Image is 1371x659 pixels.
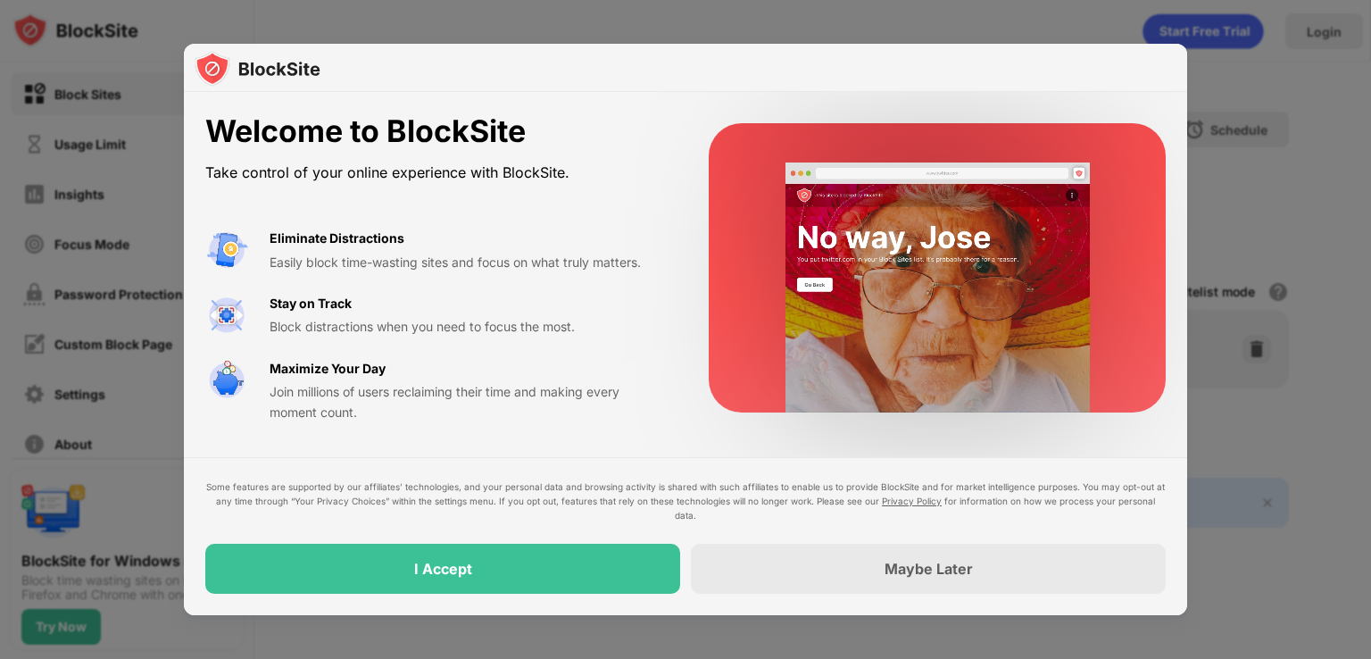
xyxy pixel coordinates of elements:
div: Block distractions when you need to focus the most. [270,317,666,337]
div: Stay on Track [270,294,352,313]
div: Maximize Your Day [270,359,386,379]
img: value-safe-time.svg [205,359,248,402]
div: Some features are supported by our affiliates’ technologies, and your personal data and browsing ... [205,480,1166,522]
div: Join millions of users reclaiming their time and making every moment count. [270,382,666,422]
div: Easily block time-wasting sites and focus on what truly matters. [270,253,666,272]
div: Eliminate Distractions [270,229,404,248]
div: I Accept [414,560,472,578]
img: logo-blocksite.svg [195,51,320,87]
div: Maybe Later [885,560,973,578]
img: value-avoid-distractions.svg [205,229,248,271]
div: Take control of your online experience with BlockSite. [205,160,666,186]
img: value-focus.svg [205,294,248,337]
div: Welcome to BlockSite [205,113,666,150]
a: Privacy Policy [882,496,942,506]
